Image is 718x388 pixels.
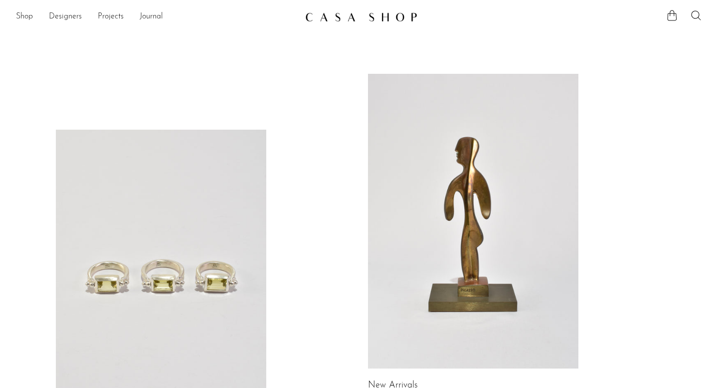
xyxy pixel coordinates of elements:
nav: Desktop navigation [16,8,297,25]
a: Projects [98,10,124,23]
a: Journal [140,10,163,23]
a: Shop [16,10,33,23]
ul: NEW HEADER MENU [16,8,297,25]
a: Designers [49,10,82,23]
